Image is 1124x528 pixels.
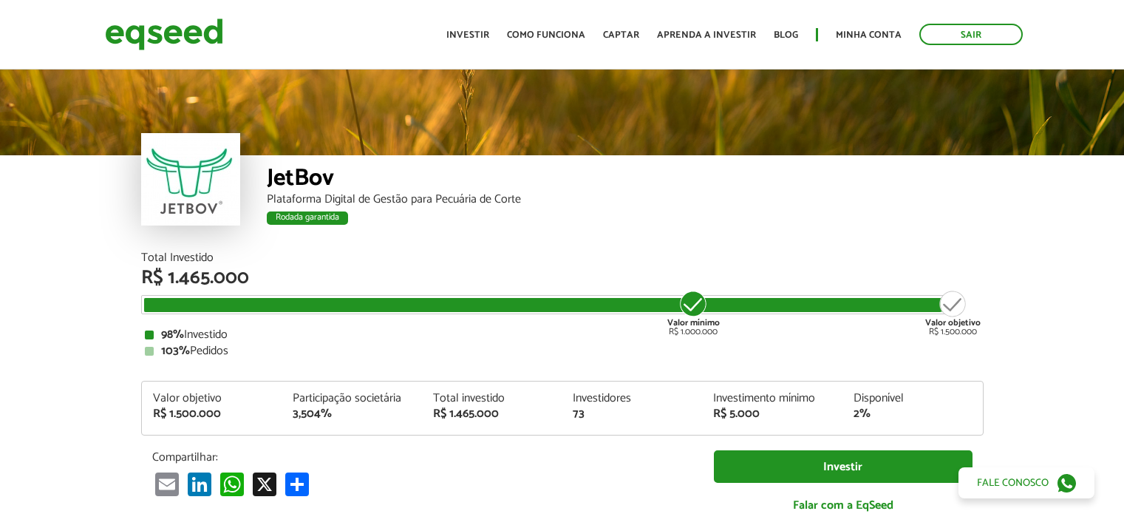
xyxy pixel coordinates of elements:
[153,408,271,420] div: R$ 1.500.000
[925,289,981,336] div: R$ 1.500.000
[573,393,691,405] div: Investidores
[293,393,411,405] div: Participação societária
[152,472,182,496] a: Email
[713,393,831,405] div: Investimento mínimo
[854,408,972,420] div: 2%
[836,30,902,40] a: Minha conta
[250,472,279,496] a: X
[282,472,312,496] a: Share
[507,30,585,40] a: Como funciona
[153,393,271,405] div: Valor objetivo
[854,393,972,405] div: Disponível
[433,408,551,420] div: R$ 1.465.000
[774,30,798,40] a: Blog
[657,30,756,40] a: Aprenda a investir
[267,166,984,194] div: JetBov
[293,408,411,420] div: 3,504%
[573,408,691,420] div: 73
[141,252,984,264] div: Total Investido
[105,15,223,54] img: EqSeed
[152,450,692,464] p: Compartilhar:
[714,490,973,521] a: Falar com a EqSeed
[145,329,980,341] div: Investido
[185,472,214,496] a: LinkedIn
[603,30,639,40] a: Captar
[161,341,190,361] strong: 103%
[433,393,551,405] div: Total investido
[446,30,489,40] a: Investir
[714,450,973,484] a: Investir
[919,24,1023,45] a: Sair
[713,408,831,420] div: R$ 5.000
[141,268,984,288] div: R$ 1.465.000
[267,211,348,225] div: Rodada garantida
[161,325,184,345] strong: 98%
[145,345,980,357] div: Pedidos
[267,194,984,206] div: Plataforma Digital de Gestão para Pecuária de Corte
[666,289,721,336] div: R$ 1.000.000
[667,316,720,330] strong: Valor mínimo
[925,316,981,330] strong: Valor objetivo
[217,472,247,496] a: WhatsApp
[958,467,1094,498] a: Fale conosco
